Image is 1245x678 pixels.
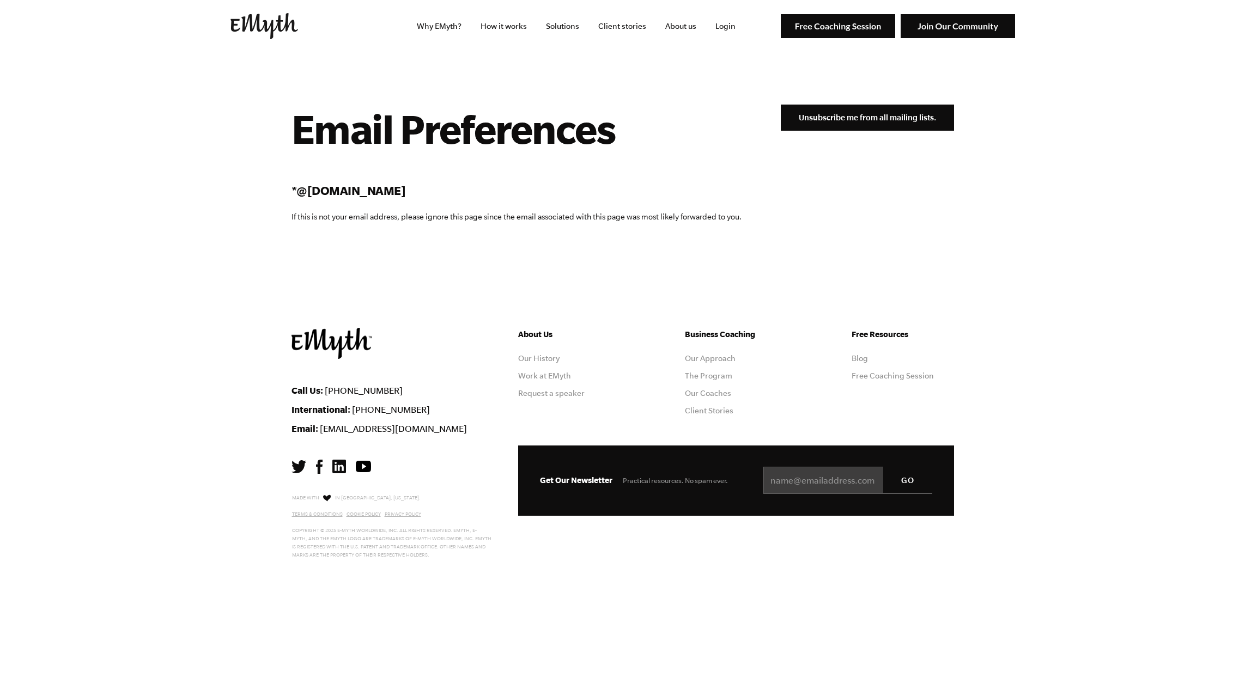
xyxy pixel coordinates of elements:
[292,511,343,517] a: Terms & Conditions
[291,182,742,199] h2: *@[DOMAIN_NAME]
[763,467,932,494] input: name@emailaddress.com
[518,371,571,380] a: Work at EMyth
[291,404,350,414] strong: International:
[781,105,954,131] input: Unsubscribe me from all mailing lists.
[685,328,787,341] h5: Business Coaching
[852,328,954,341] h5: Free Resources
[291,210,742,223] p: If this is not your email address, please ignore this page since the email associated with this p...
[291,105,742,152] h1: Email Preferences
[356,461,371,472] img: YouTube
[230,13,298,39] img: EMyth
[385,511,421,517] a: Privacy Policy
[518,354,560,363] a: Our History
[685,354,736,363] a: Our Approach
[852,371,934,380] a: Free Coaching Session
[883,467,932,493] input: GO
[323,494,331,502] img: Love
[685,406,733,415] a: Client Stories
[320,424,467,433] a: [EMAIL_ADDRESS][DOMAIN_NAME]
[332,460,346,473] img: LinkedIn
[685,371,732,380] a: The Program
[292,492,492,559] p: Made with in [GEOGRAPHIC_DATA], [US_STATE]. Copyright © 2025 E-Myth Worldwide, Inc. All rights re...
[852,354,868,363] a: Blog
[291,328,372,359] img: EMyth
[685,389,731,398] a: Our Coaches
[901,14,1015,39] img: Join Our Community
[347,511,381,517] a: Cookie Policy
[316,460,323,474] img: Facebook
[781,14,895,39] img: Free Coaching Session
[291,385,323,395] strong: Call Us:
[325,386,403,395] a: [PHONE_NUMBER]
[518,328,621,341] h5: About Us
[291,460,306,473] img: Twitter
[291,423,318,433] strong: Email:
[352,405,430,414] a: [PHONE_NUMBER]
[623,477,728,485] span: Practical resources. No spam ever.
[540,475,612,485] span: Get Our Newsletter
[518,389,585,398] a: Request a speaker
